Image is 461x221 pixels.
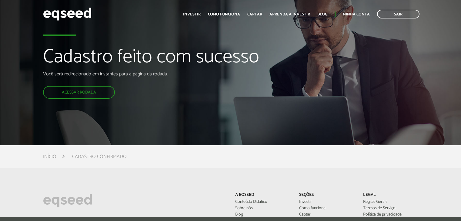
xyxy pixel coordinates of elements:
p: A EqSeed [235,193,290,198]
a: Minha conta [343,12,370,16]
a: Investir [183,12,201,16]
a: Conteúdo Didático [235,200,290,204]
a: Sair [377,10,419,18]
li: Cadastro confirmado [72,153,127,161]
img: EqSeed Logo [43,193,92,209]
a: Sobre nós [235,206,290,210]
a: Captar [247,12,262,16]
p: Você será redirecionado em instantes para a página da rodada. [43,71,265,77]
a: Investir [299,200,354,204]
a: Como funciona [208,12,240,16]
a: Regras Gerais [363,200,418,204]
a: Captar [299,213,354,217]
a: Aprenda a investir [269,12,310,16]
p: Legal [363,193,418,198]
a: Início [43,154,56,159]
a: Blog [317,12,327,16]
a: Blog [235,213,290,217]
h1: Cadastro feito com sucesso [43,47,265,71]
a: Termos de Serviço [363,206,418,210]
a: Acessar rodada [43,86,115,99]
img: EqSeed [43,6,92,22]
p: Seções [299,193,354,198]
a: Política de privacidade [363,213,418,217]
a: Como funciona [299,206,354,210]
